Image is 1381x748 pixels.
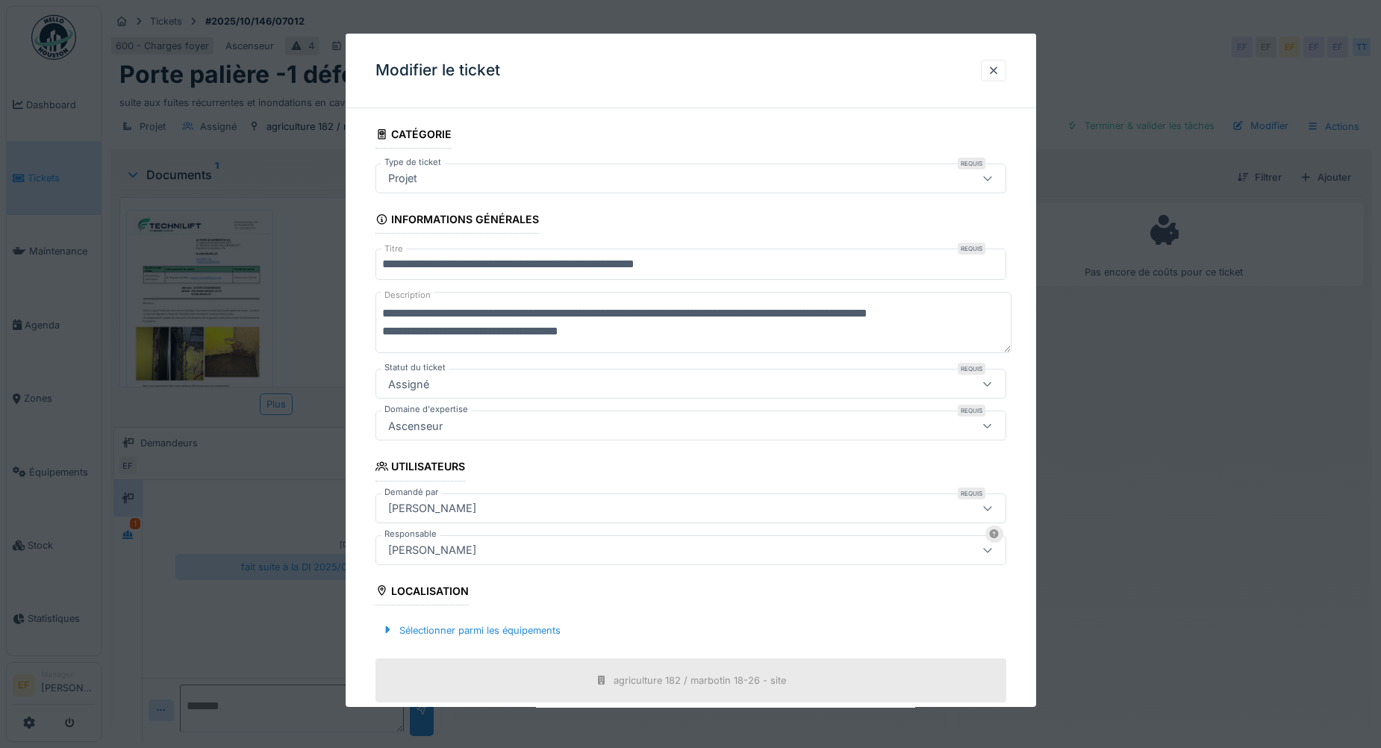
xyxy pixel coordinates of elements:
div: Requis [958,487,985,499]
div: Catégorie [375,123,452,149]
label: Domaine d'expertise [381,403,471,416]
div: Requis [958,243,985,255]
div: Assigné [382,375,435,392]
div: [PERSON_NAME] [382,500,482,517]
div: Utilisateurs [375,455,466,481]
div: Localisation [375,580,470,605]
div: Projet [382,170,423,187]
div: [PERSON_NAME] [382,542,482,558]
label: Responsable [381,528,440,540]
div: Requis [958,363,985,375]
h3: Modifier le ticket [375,61,500,80]
div: Ascenseur [382,417,449,434]
label: Description [381,286,434,305]
label: Statut du ticket [381,361,449,374]
label: Type de ticket [381,156,444,169]
div: Informations générales [375,208,540,234]
div: Sélectionner parmi les équipements [375,620,567,641]
div: Requis [958,158,985,169]
label: Demandé par [381,486,441,499]
div: agriculture 182 / marbotin 18-26 - site [614,673,786,688]
label: Titre [381,243,406,255]
div: Requis [958,405,985,417]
